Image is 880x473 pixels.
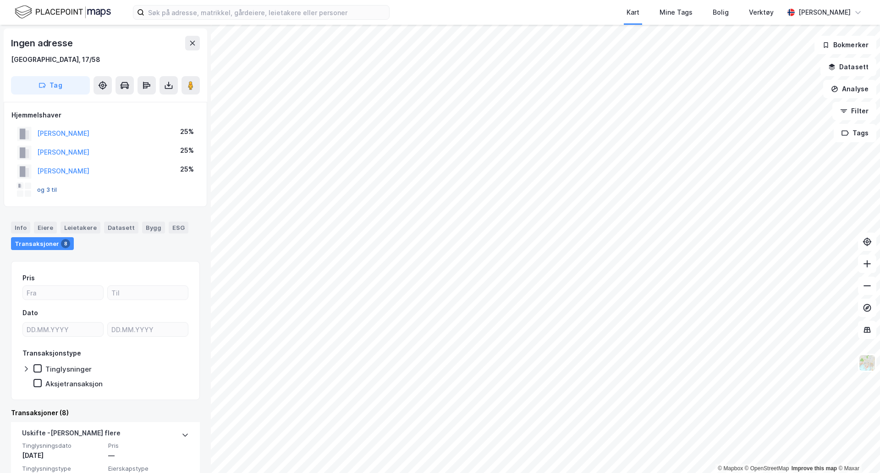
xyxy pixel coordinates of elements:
div: Transaksjoner (8) [11,407,200,418]
button: Analyse [823,80,876,98]
button: Tags [834,124,876,142]
input: Søk på adresse, matrikkel, gårdeiere, leietakere eller personer [144,6,389,19]
span: Tinglysningsdato [22,442,103,450]
span: Tinglysningstype [22,465,103,473]
div: Ingen adresse [11,36,74,50]
a: Improve this map [792,465,837,472]
div: 25% [180,145,194,156]
div: Leietakere [60,222,100,234]
img: logo.f888ab2527a4732fd821a326f86c7f29.svg [15,4,111,20]
button: Datasett [820,58,876,76]
img: Z [858,354,876,372]
div: Hjemmelshaver [11,110,199,121]
input: DD.MM.YYYY [23,323,103,336]
div: Aksjetransaksjon [45,379,103,388]
div: [DATE] [22,450,103,461]
div: [PERSON_NAME] [798,7,851,18]
button: Bokmerker [814,36,876,54]
span: Eierskapstype [108,465,189,473]
div: Tinglysninger [45,365,92,373]
input: DD.MM.YYYY [108,323,188,336]
iframe: Chat Widget [834,429,880,473]
div: Pris [22,273,35,284]
div: Datasett [104,222,138,234]
div: Verktøy [749,7,774,18]
div: Bygg [142,222,165,234]
div: Transaksjonstype [22,348,81,359]
div: [GEOGRAPHIC_DATA], 17/58 [11,54,100,65]
div: 8 [61,239,70,248]
div: Transaksjoner [11,237,74,250]
span: Pris [108,442,189,450]
button: Filter [832,102,876,120]
div: Info [11,222,30,234]
div: — [108,450,189,461]
div: Uskifte - [PERSON_NAME] flere [22,428,121,442]
div: 25% [180,164,194,175]
div: ESG [169,222,188,234]
button: Tag [11,76,90,95]
div: Eiere [34,222,57,234]
input: Fra [23,286,103,300]
input: Til [108,286,188,300]
div: Dato [22,307,38,318]
div: Bolig [713,7,729,18]
div: Kart [627,7,639,18]
a: Mapbox [718,465,743,472]
div: Kontrollprogram for chat [834,429,880,473]
div: Mine Tags [660,7,693,18]
a: OpenStreetMap [745,465,789,472]
div: 25% [180,126,194,137]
